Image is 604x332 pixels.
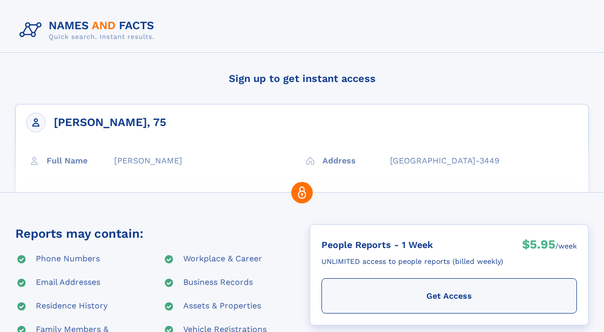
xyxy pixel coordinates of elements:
div: Business Records [183,277,253,289]
div: $5.95 [522,236,555,256]
div: Workplace & Career [183,253,262,265]
h4: Sign up to get instant access [15,63,589,94]
div: Residence History [36,300,107,313]
div: /week [555,236,577,256]
img: Logo Names and Facts [15,16,163,44]
div: Reports may contain: [15,224,143,243]
div: People Reports - 1 Week [321,236,503,253]
div: Assets & Properties [183,300,261,313]
div: Get Access [321,278,577,314]
div: Phone Numbers [36,253,100,265]
div: UNLIMITED access to people reports (billed weekly) [321,253,503,270]
div: Email Addresses [36,277,100,289]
